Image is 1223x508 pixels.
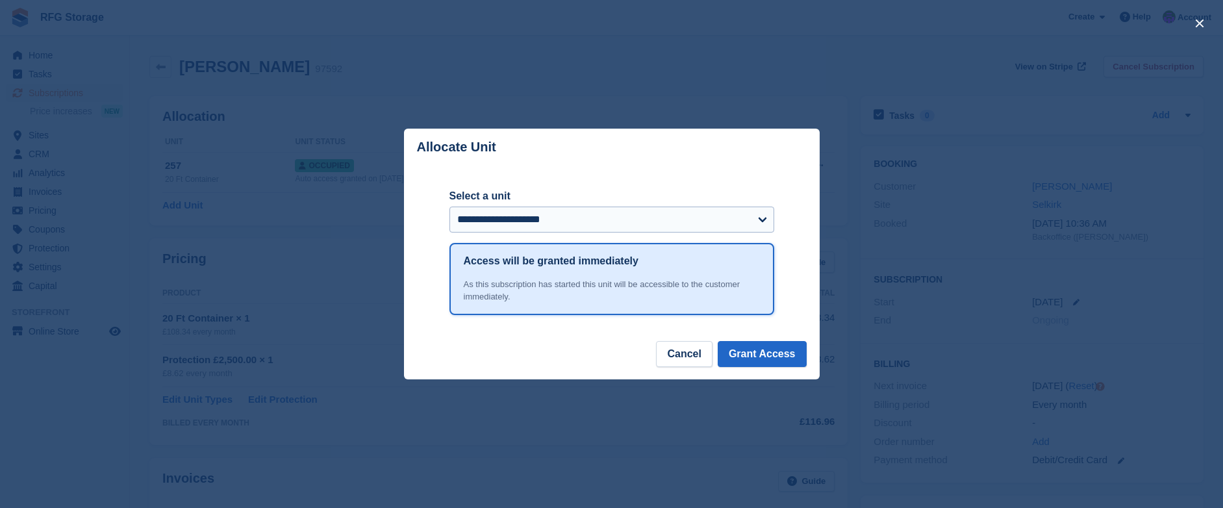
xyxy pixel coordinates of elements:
label: Select a unit [449,188,774,204]
h1: Access will be granted immediately [464,253,638,269]
p: Allocate Unit [417,140,496,155]
button: Cancel [656,341,712,367]
button: Grant Access [718,341,807,367]
button: close [1189,13,1210,34]
div: As this subscription has started this unit will be accessible to the customer immediately. [464,278,760,303]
